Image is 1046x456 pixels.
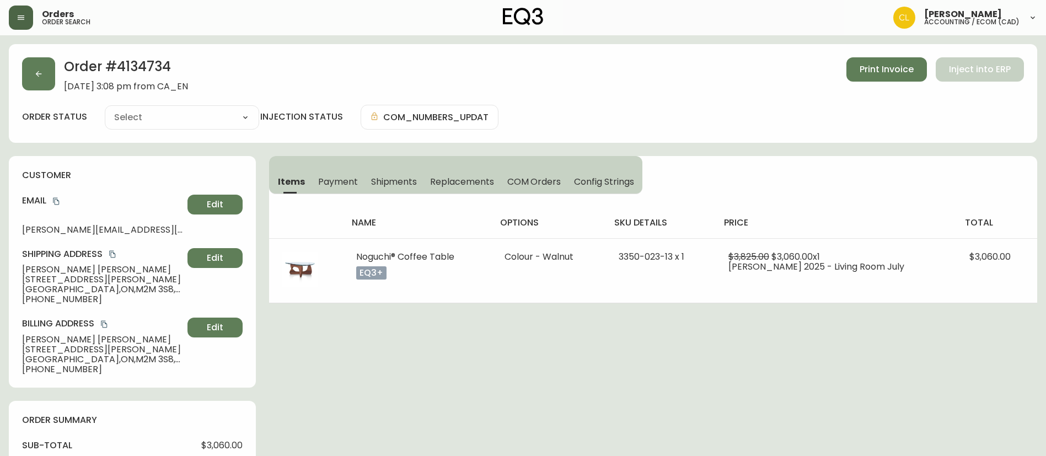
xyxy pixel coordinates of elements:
span: Edit [207,252,223,264]
p: eq3+ [356,266,387,280]
span: $3,060.00 [201,441,243,450]
span: Edit [207,321,223,334]
h4: customer [22,169,243,181]
span: Shipments [371,176,417,187]
h4: total [965,217,1028,229]
h4: sku details [614,217,706,229]
img: c8a50d9e0e2261a29cae8bb82ebd33d8 [893,7,915,29]
span: $3,060.00 [969,250,1011,263]
img: logo [503,8,544,25]
span: $3,825.00 [728,250,769,263]
h5: accounting / ecom (cad) [924,19,1020,25]
span: [STREET_ADDRESS][PERSON_NAME] [22,345,183,355]
button: Edit [187,195,243,214]
span: [GEOGRAPHIC_DATA] , ON , M2M 3S8 , CA [22,355,183,364]
span: [PERSON_NAME][EMAIL_ADDRESS][DOMAIN_NAME] [22,225,183,235]
span: COM Orders [507,176,561,187]
span: [GEOGRAPHIC_DATA] , ON , M2M 3S8 , CA [22,285,183,294]
h4: name [352,217,482,229]
span: Edit [207,199,223,211]
span: [PERSON_NAME] 2025 - Living Room July [728,260,904,273]
span: $3,060.00 x 1 [771,250,820,263]
span: 3350-023-13 x 1 [619,250,684,263]
span: [STREET_ADDRESS][PERSON_NAME] [22,275,183,285]
span: [PERSON_NAME] [PERSON_NAME] [22,335,183,345]
button: Edit [187,248,243,268]
span: [PHONE_NUMBER] [22,294,183,304]
span: Config Strings [574,176,634,187]
span: [PERSON_NAME] [924,10,1002,19]
h5: order search [42,19,90,25]
button: copy [99,319,110,330]
span: Items [278,176,305,187]
h4: sub-total [22,439,72,452]
h4: Billing Address [22,318,183,330]
span: [PERSON_NAME] [PERSON_NAME] [22,265,183,275]
img: fc8457a3-2feb-4a1e-83bd-ffc3092eaa6f.jpg [282,252,318,287]
li: Colour - Walnut [505,252,592,262]
h4: Email [22,195,183,207]
button: copy [51,196,62,207]
span: Print Invoice [860,63,914,76]
span: Replacements [430,176,494,187]
button: Edit [187,318,243,337]
span: [PHONE_NUMBER] [22,364,183,374]
h4: price [724,217,948,229]
button: Print Invoice [846,57,927,82]
button: copy [107,249,118,260]
span: Noguchi® Coffee Table [356,250,454,263]
h4: options [500,217,596,229]
span: Orders [42,10,74,19]
span: Payment [318,176,358,187]
h4: injection status [260,111,343,123]
h4: order summary [22,414,243,426]
label: order status [22,111,87,123]
h2: Order # 4134734 [64,57,188,82]
h4: Shipping Address [22,248,183,260]
span: [DATE] 3:08 pm from CA_EN [64,82,188,92]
